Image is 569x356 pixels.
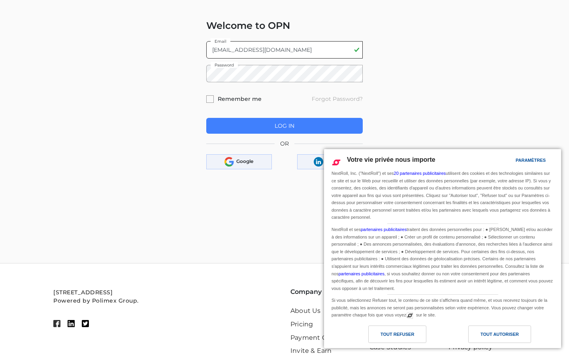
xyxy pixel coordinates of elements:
[206,118,363,134] button: Log In
[53,297,279,304] p: Powered by Polimex Group.
[347,156,435,163] span: Votre vie privée nous importe
[369,343,411,351] a: Case Studies
[211,38,230,44] label: Email
[329,326,443,347] a: Tout refuser
[443,326,556,347] a: Tout autoriser
[339,271,384,276] a: partenaires publicitaires
[290,347,332,354] a: Invite & Earn
[330,224,555,293] div: NextRoll et ses traitent des données personnelles pour : ● [PERSON_NAME] et/ou accéder à des info...
[330,295,555,320] div: Si vous sélectionnez Refuser tout, le contenu de ce site s'affichera quand même, et vous recevrez...
[312,95,363,105] a: Forgot Password?
[297,154,363,169] div: LinkedIn
[53,289,279,295] p: [STREET_ADDRESS]
[394,171,446,176] a: 20 partenaires publicitaires
[224,157,234,167] img: Google logo
[290,334,348,341] a: Payment Options
[361,227,407,232] a: partenaires publicitaires
[206,140,363,148] div: OR
[82,320,89,327] img: twitter logo
[290,287,358,297] h5: Company
[448,343,492,351] a: Privacy policy
[480,330,519,339] div: Tout autoriser
[381,330,414,339] div: Tout refuser
[516,156,546,165] div: Paramètres
[502,154,521,169] a: Paramètres
[314,157,323,167] img: LinkedIn logo
[330,169,555,222] div: NextRoll, Inc. ("NextRoll") et ses utilisent des cookies et des technologies similaires sur ce si...
[275,122,294,129] span: Log In
[206,20,363,32] h5: Welcome to OPN
[290,307,321,314] a: About Us
[53,320,60,327] img: facebook logo
[211,62,238,68] label: Password
[218,95,262,103] span: Remember me
[290,320,313,328] a: Pricing
[68,320,75,327] img: linkedin logo
[206,41,363,59] input: Business email address
[206,154,272,169] div: Google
